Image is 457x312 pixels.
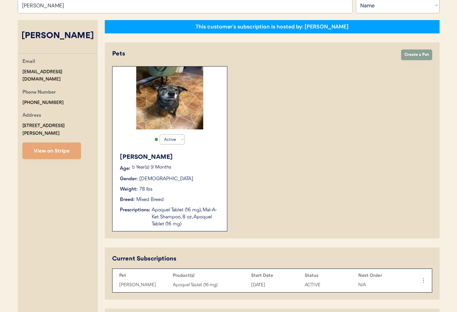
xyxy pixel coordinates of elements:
div: Next Order [358,273,408,278]
div: Weight: [120,186,138,193]
div: Product(s) [173,273,248,278]
div: ACTIVE [305,281,355,289]
div: [PERSON_NAME] [120,153,220,162]
div: Mixed Breed [136,196,164,203]
div: [DEMOGRAPHIC_DATA] [139,176,193,183]
div: Breed: [120,196,135,203]
div: N/A [358,281,408,289]
div: This customer's subscription is hosted by: [PERSON_NAME] [196,23,349,30]
div: [PERSON_NAME] [119,281,169,289]
img: image.jpg [136,67,203,129]
div: Start Date [251,273,301,278]
div: 78 lbs [139,186,152,193]
div: [PHONE_NUMBER] [22,99,64,107]
div: Prescriptions: [120,207,150,214]
div: [STREET_ADDRESS][PERSON_NAME] [22,122,98,137]
button: Create a Pet [401,49,432,60]
button: View on Stripe [22,142,81,159]
div: Age: [120,165,130,172]
div: Current Subscriptions [112,254,176,264]
div: [DATE] [251,281,301,289]
div: Email [22,58,35,66]
div: Address [22,112,41,120]
div: Status [305,273,355,278]
p: 5 Year(s) 9 Months [132,165,220,170]
div: Pet [119,273,169,278]
div: [PERSON_NAME] [18,30,98,42]
div: Phone Number [22,89,56,97]
div: Apoquel Tablet (16 mg) [173,281,248,289]
div: [EMAIL_ADDRESS][DOMAIN_NAME] [22,68,98,84]
div: Pets [112,49,394,59]
div: Gender: [120,176,138,183]
div: Apoquel Tablet (16 mg), Mal-A-Ket Shampoo, 8 oz, Apoquel Tablet (16 mg) [152,207,220,228]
